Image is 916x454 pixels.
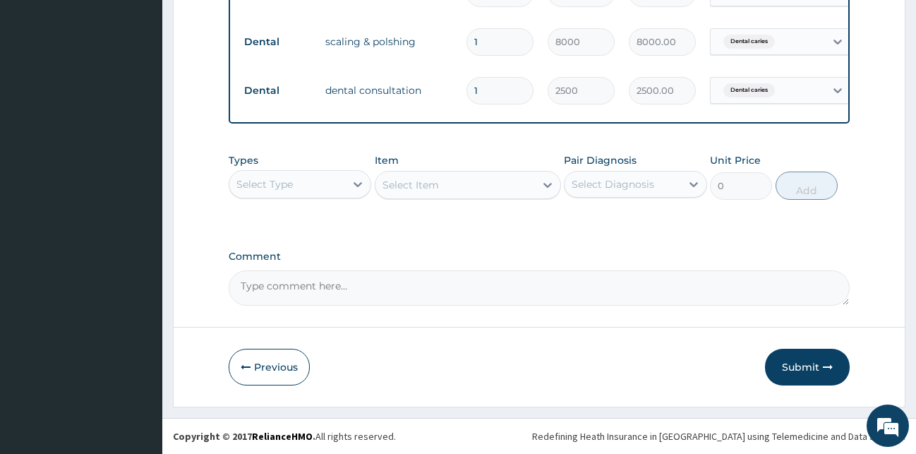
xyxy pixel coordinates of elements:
label: Unit Price [710,153,761,167]
img: d_794563401_company_1708531726252_794563401 [26,71,57,106]
footer: All rights reserved. [162,418,916,454]
label: Comment [229,251,850,263]
button: Previous [229,349,310,386]
div: Select Diagnosis [572,177,654,191]
td: dental consultation [318,76,459,104]
td: Dental [237,78,318,104]
span: Dental caries [723,35,775,49]
div: Minimize live chat window [231,7,265,41]
span: Dental caries [723,83,775,97]
a: RelianceHMO [252,430,313,443]
div: Select Type [236,177,293,191]
label: Types [229,155,258,167]
button: Submit [765,349,850,386]
div: Redefining Heath Insurance in [GEOGRAPHIC_DATA] using Telemedicine and Data Science! [532,429,905,443]
div: Chat with us now [73,79,237,97]
button: Add [776,172,838,200]
strong: Copyright © 2017 . [173,430,315,443]
span: We're online! [82,137,195,280]
label: Item [375,153,399,167]
textarea: Type your message and hit 'Enter' [7,304,269,353]
label: Pair Diagnosis [564,153,637,167]
td: scaling & polshing [318,28,459,56]
td: Dental [237,29,318,55]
